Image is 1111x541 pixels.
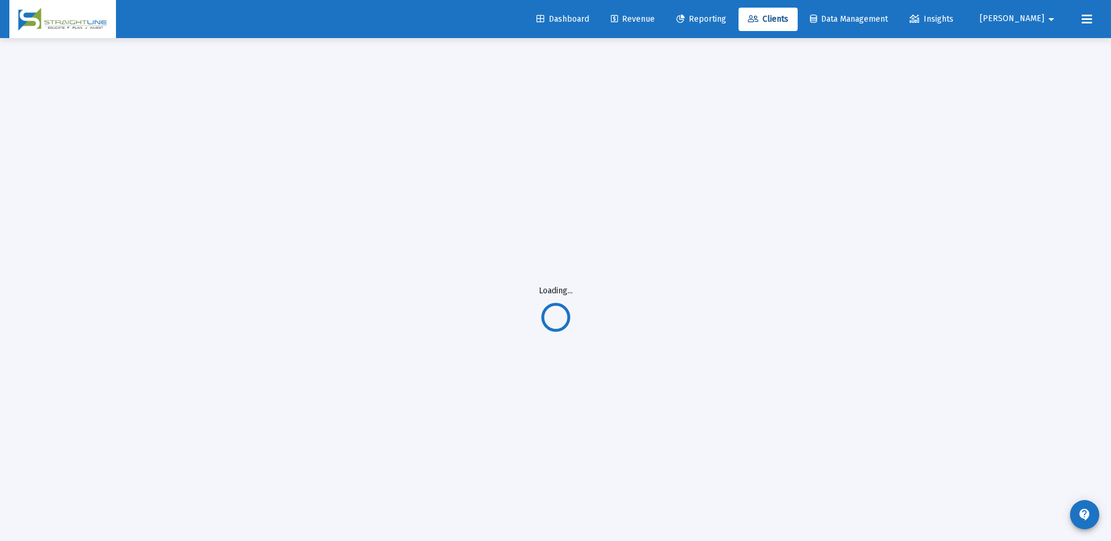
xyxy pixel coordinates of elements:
[1044,8,1058,31] mat-icon: arrow_drop_down
[611,14,655,24] span: Revenue
[739,8,798,31] a: Clients
[676,14,726,24] span: Reporting
[801,8,897,31] a: Data Management
[748,14,788,24] span: Clients
[536,14,589,24] span: Dashboard
[910,14,953,24] span: Insights
[900,8,963,31] a: Insights
[980,14,1044,24] span: [PERSON_NAME]
[601,8,664,31] a: Revenue
[1078,508,1092,522] mat-icon: contact_support
[667,8,736,31] a: Reporting
[527,8,599,31] a: Dashboard
[18,8,107,31] img: Dashboard
[966,7,1072,30] button: [PERSON_NAME]
[810,14,888,24] span: Data Management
